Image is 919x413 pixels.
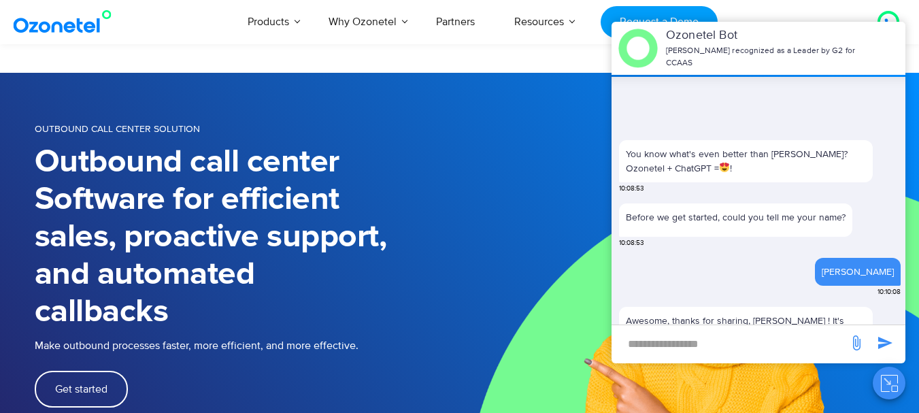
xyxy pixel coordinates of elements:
span: OUTBOUND CALL CENTER SOLUTION [35,123,200,135]
div: new-msg-input [618,332,841,357]
span: 10:08:53 [619,238,644,248]
p: [PERSON_NAME] recognized as a Leader by G2 for CCAAS [666,45,861,69]
p: Before we get started, could you tell me your name? [626,210,846,225]
span: send message [871,329,899,357]
a: Get started [35,371,128,408]
p: Make outbound processes faster, more efficient, and more effective. [35,337,460,354]
a: Request a Demo [601,6,717,38]
div: [PERSON_NAME] [822,265,894,279]
p: You know what's even better than [PERSON_NAME]? Ozonetel + ChatGPT = ! [626,147,866,176]
span: 10:10:08 [878,287,901,297]
h1: Outbound call center Software for efficient sales, proactive support, and automated callbacks [35,144,460,331]
p: Ozonetel Bot [666,27,861,45]
span: end chat or minimize [863,44,873,54]
img: header [618,29,658,68]
span: Get started [55,384,107,395]
img: 😍 [720,163,729,172]
span: send message [843,329,870,357]
button: Close chat [873,367,905,399]
p: Awesome, thanks for sharing, [PERSON_NAME] ! It's great to have you here [626,314,866,342]
span: 10:08:53 [619,184,644,194]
